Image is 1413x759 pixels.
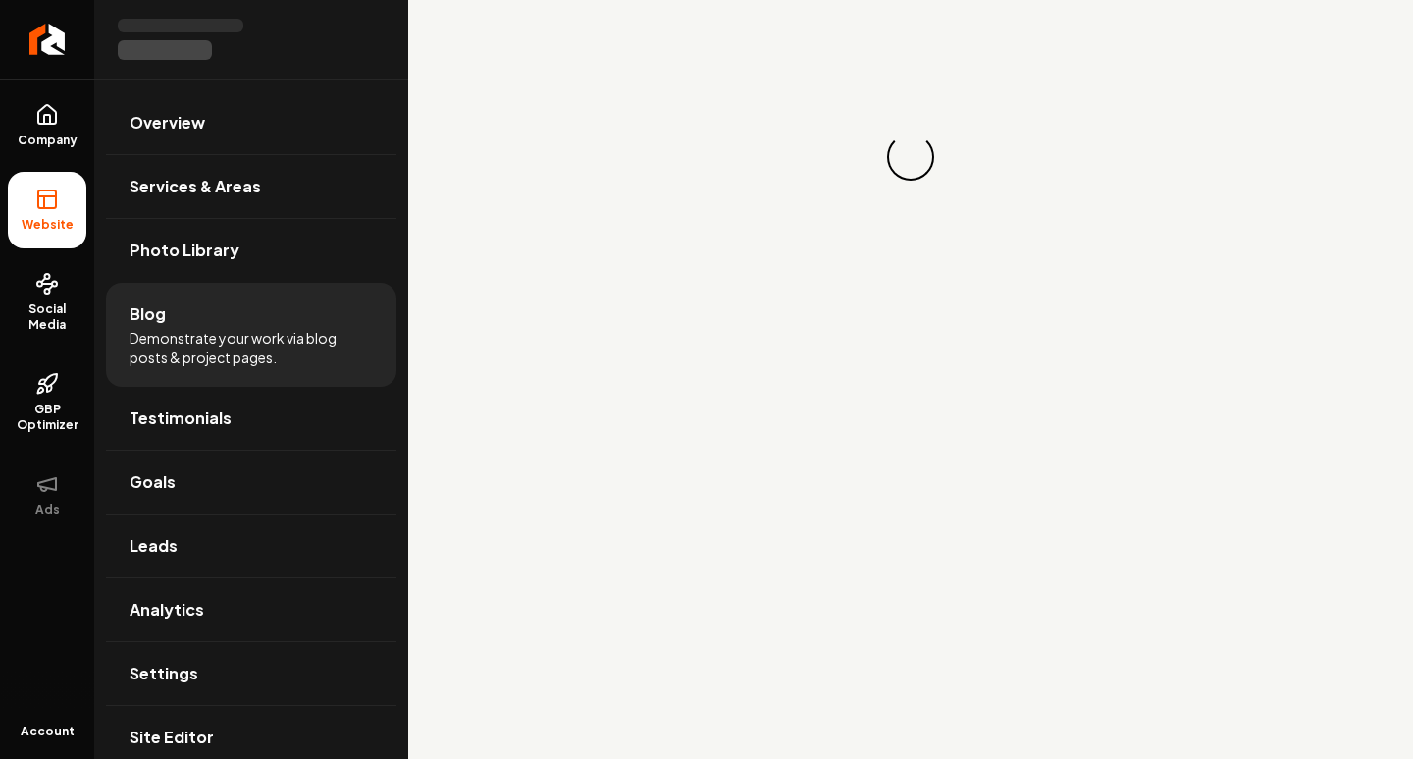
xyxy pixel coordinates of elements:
img: Rebolt Logo [29,24,66,55]
button: Ads [8,457,86,533]
span: Goals [130,470,176,494]
a: Analytics [106,578,396,641]
span: Ads [27,502,68,517]
span: Leads [130,534,178,558]
span: Testimonials [130,407,232,430]
a: Settings [106,642,396,705]
a: Company [8,87,86,164]
span: GBP Optimizer [8,402,86,433]
a: Social Media [8,256,86,349]
a: Testimonials [106,387,396,450]
span: Company [10,133,85,148]
span: Photo Library [130,239,239,262]
a: Goals [106,451,396,514]
div: Loading [887,134,934,181]
span: Social Media [8,301,86,333]
a: Overview [106,91,396,154]
a: GBP Optimizer [8,356,86,449]
span: Demonstrate your work via blog posts & project pages. [130,328,373,367]
a: Services & Areas [106,155,396,218]
a: Leads [106,515,396,577]
span: Analytics [130,598,204,622]
span: Overview [130,111,205,135]
span: Blog [130,302,166,326]
span: Account [21,724,75,739]
a: Photo Library [106,219,396,282]
span: Site Editor [130,726,214,749]
span: Website [14,217,81,233]
span: Services & Areas [130,175,261,198]
span: Settings [130,662,198,685]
